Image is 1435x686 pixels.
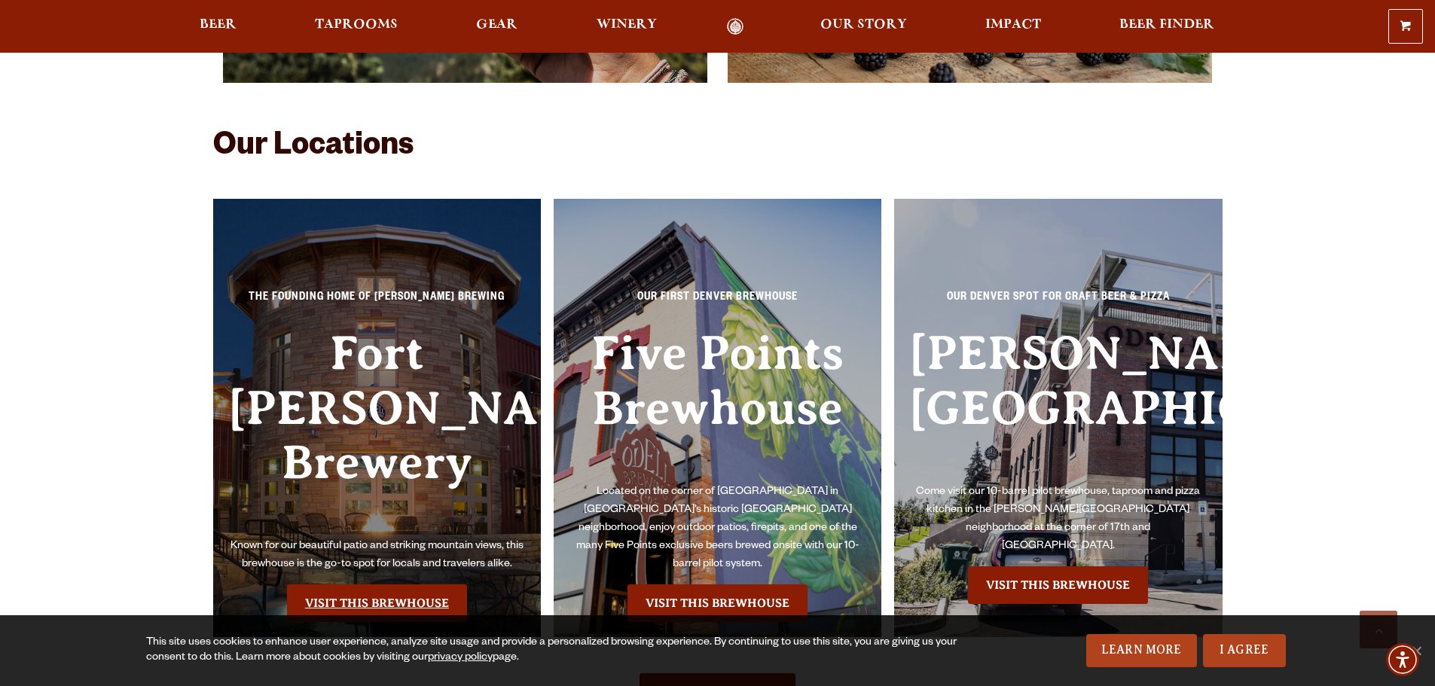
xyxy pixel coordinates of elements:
[1386,643,1419,676] div: Accessibility Menu
[569,483,867,574] p: Located on the corner of [GEOGRAPHIC_DATA] in [GEOGRAPHIC_DATA]’s historic [GEOGRAPHIC_DATA] neig...
[213,130,1223,166] h2: Our Locations
[228,289,527,316] p: The Founding Home of [PERSON_NAME] Brewing
[968,566,1148,604] a: Visit the Sloan’s Lake Brewhouse
[569,326,867,483] h3: Five Points Brewhouse
[707,18,764,35] a: Odell Home
[1110,18,1224,35] a: Beer Finder
[909,326,1208,483] h3: [PERSON_NAME][GEOGRAPHIC_DATA]
[315,19,398,31] span: Taprooms
[1360,611,1397,648] a: Scroll to top
[228,538,527,574] p: Known for our beautiful patio and striking mountain views, this brewhouse is the go-to spot for l...
[597,19,657,31] span: Winery
[587,18,667,35] a: Winery
[975,18,1051,35] a: Impact
[909,289,1208,316] p: Our Denver spot for craft beer & pizza
[811,18,917,35] a: Our Story
[1086,634,1197,667] a: Learn More
[569,289,867,316] p: Our First Denver Brewhouse
[200,19,237,31] span: Beer
[985,19,1041,31] span: Impact
[190,18,246,35] a: Beer
[466,18,527,35] a: Gear
[228,326,527,538] h3: Fort [PERSON_NAME] Brewery
[1119,19,1214,31] span: Beer Finder
[909,483,1208,556] p: Come visit our 10-barrel pilot brewhouse, taproom and pizza kitchen in the [PERSON_NAME][GEOGRAPH...
[820,19,907,31] span: Our Story
[287,584,467,622] a: Visit the Fort Collin's Brewery & Taproom
[476,19,518,31] span: Gear
[146,636,962,666] div: This site uses cookies to enhance user experience, analyze site usage and provide a personalized ...
[1203,634,1286,667] a: I Agree
[428,652,493,664] a: privacy policy
[627,584,808,622] a: Visit the Five Points Brewhouse
[305,18,408,35] a: Taprooms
